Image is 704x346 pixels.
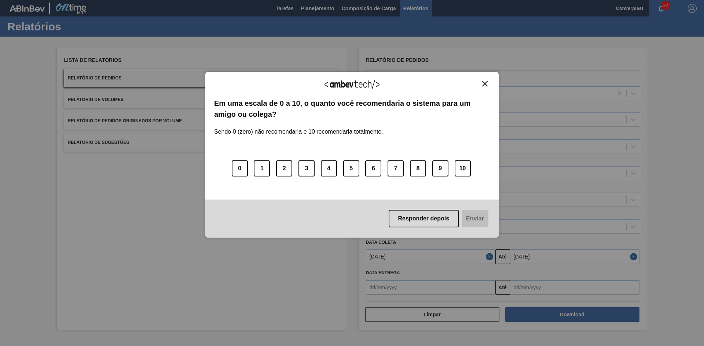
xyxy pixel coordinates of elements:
[232,160,248,176] button: 0
[321,160,337,176] button: 4
[343,160,359,176] button: 5
[214,98,490,120] label: Em uma escala de 0 a 10, o quanto você recomendaria o sistema para um amigo ou colega?
[432,160,448,176] button: 9
[254,160,270,176] button: 1
[482,81,488,86] img: Close
[480,81,490,87] button: Close
[389,210,459,227] button: Responder depois
[388,160,404,176] button: 7
[455,160,471,176] button: 10
[410,160,426,176] button: 8
[365,160,381,176] button: 6
[276,160,292,176] button: 2
[214,120,383,135] label: Sendo 0 (zero) não recomendaria e 10 recomendaria totalmente.
[324,80,379,89] img: Logo Ambevtech
[298,160,315,176] button: 3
